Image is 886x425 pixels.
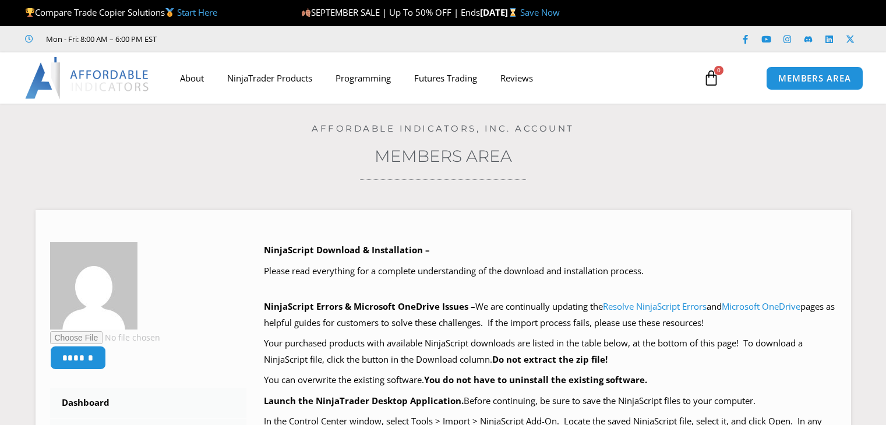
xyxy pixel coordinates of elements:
[686,61,737,95] a: 0
[264,263,836,279] p: Please read everything for a complete understanding of the download and installation process.
[26,8,34,17] img: 🏆
[324,65,403,91] a: Programming
[264,372,836,388] p: You can overwrite the existing software.
[168,65,216,91] a: About
[264,300,475,312] b: NinjaScript Errors & Microsoft OneDrive Issues –
[302,8,310,17] img: 🍂
[492,353,608,365] b: Do not extract the zip file!
[312,123,574,134] a: Affordable Indicators, Inc. Account
[264,393,836,409] p: Before continuing, be sure to save the NinjaScript files to your computer.
[264,299,836,331] p: We are continually updating the and pages as helpful guides for customers to solve these challeng...
[50,388,247,418] a: Dashboard
[424,374,647,385] b: You do not have to uninstall the existing software.
[403,65,489,91] a: Futures Trading
[168,65,691,91] nav: Menu
[520,6,560,18] a: Save Now
[25,57,150,99] img: LogoAI
[714,66,723,75] span: 0
[25,6,217,18] span: Compare Trade Copier Solutions
[778,74,851,83] span: MEMBERS AREA
[722,300,800,312] a: Microsoft OneDrive
[603,300,707,312] a: Resolve NinjaScript Errors
[216,65,324,91] a: NinjaTrader Products
[375,146,512,166] a: Members Area
[43,32,157,46] span: Mon - Fri: 8:00 AM – 6:00 PM EST
[480,6,520,18] strong: [DATE]
[264,244,430,256] b: NinjaScript Download & Installation –
[165,8,174,17] img: 🥇
[264,395,464,406] b: Launch the NinjaTrader Desktop Application.
[173,33,348,45] iframe: Customer reviews powered by Trustpilot
[50,242,137,330] img: b148c963d2c6b409a905c80c60ac4e1c2dc22554188587cbd2aa1548a026b4aa
[177,6,217,18] a: Start Here
[489,65,545,91] a: Reviews
[509,8,517,17] img: ⌛
[766,66,863,90] a: MEMBERS AREA
[264,335,836,368] p: Your purchased products with available NinjaScript downloads are listed in the table below, at th...
[301,6,480,18] span: SEPTEMBER SALE | Up To 50% OFF | Ends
